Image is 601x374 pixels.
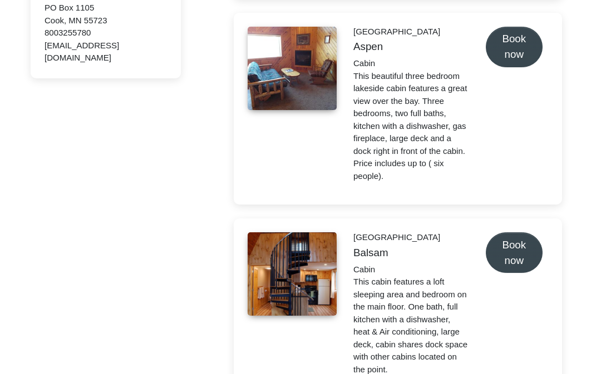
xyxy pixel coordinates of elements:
[353,27,469,37] h6: [GEOGRAPHIC_DATA]
[353,70,469,183] p: This beautiful three bedroom lakeside cabin features a great view over the bay. Three bedrooms, t...
[45,2,167,64] div: PO Box 1105 Cook, MN 55723 8003255780 [EMAIL_ADDRESS][DOMAIN_NAME]
[353,247,469,260] h5: Balsam
[353,263,469,276] div: Cabin
[486,27,543,67] button: Book now
[353,57,469,70] div: Cabin
[353,232,469,242] h6: [GEOGRAPHIC_DATA]
[486,232,543,273] button: Book now
[353,41,469,53] h5: Aspen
